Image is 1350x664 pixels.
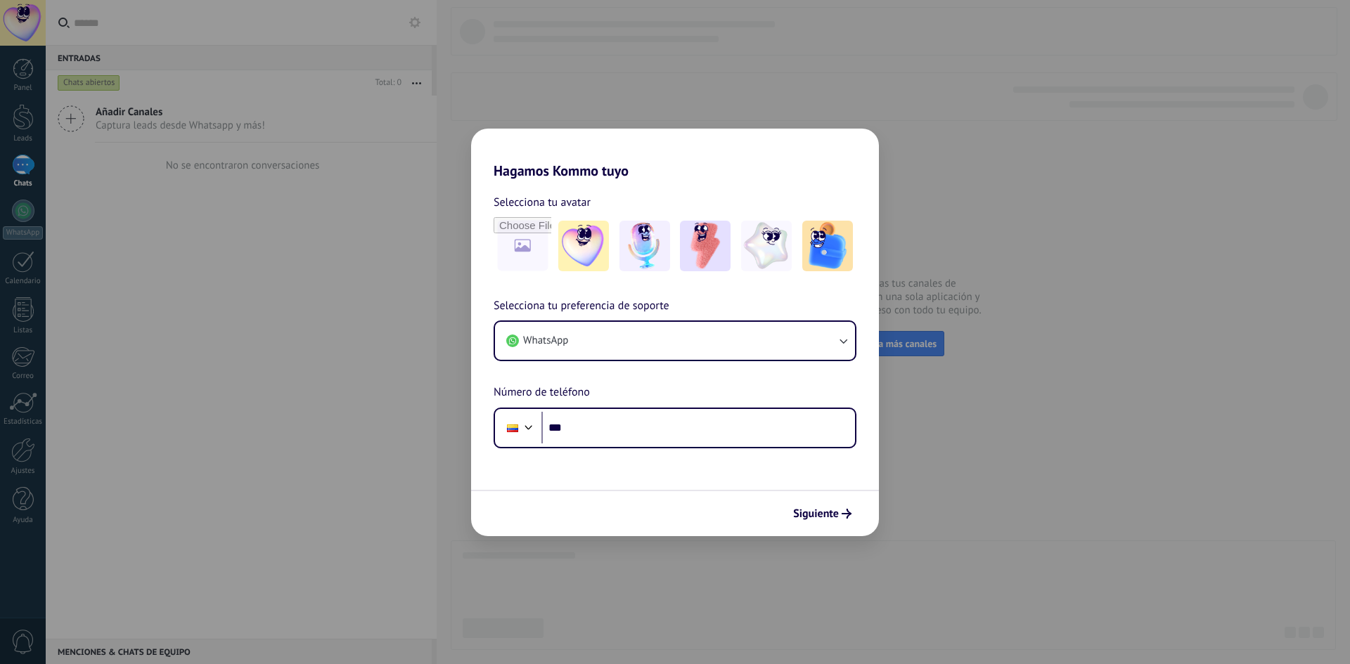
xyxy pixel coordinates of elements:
div: Colombia: + 57 [499,413,526,443]
img: -3.jpeg [680,221,731,271]
span: WhatsApp [523,334,568,348]
button: WhatsApp [495,322,855,360]
h2: Hagamos Kommo tuyo [471,129,879,179]
span: Siguiente [793,509,839,519]
img: -2.jpeg [619,221,670,271]
button: Siguiente [787,502,858,526]
img: -4.jpeg [741,221,792,271]
span: Selecciona tu avatar [494,193,591,211]
img: -5.jpeg [802,221,853,271]
span: Selecciona tu preferencia de soporte [494,297,669,315]
img: -1.jpeg [558,221,609,271]
span: Número de teléfono [494,384,590,402]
